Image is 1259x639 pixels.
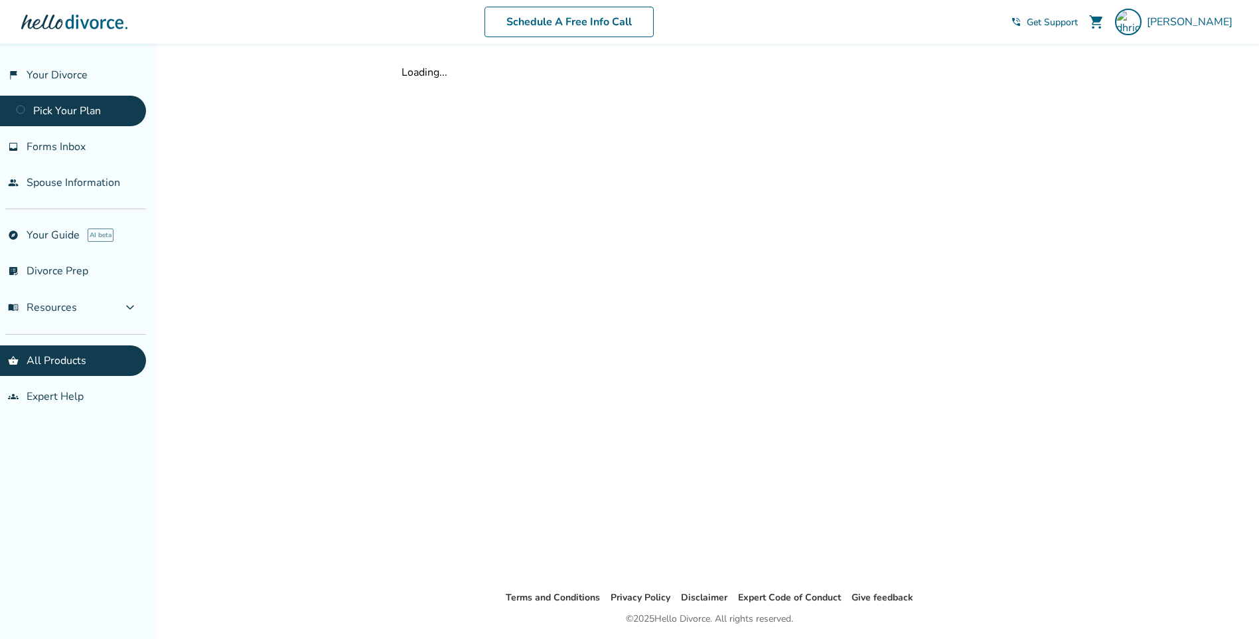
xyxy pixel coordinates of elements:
span: people [8,177,19,188]
a: Terms and Conditions [506,591,600,604]
span: shopping_basket [8,355,19,366]
span: [PERSON_NAME] [1147,15,1238,29]
span: shopping_cart [1088,14,1104,30]
iframe: Chat Widget [1193,575,1259,639]
a: Privacy Policy [611,591,670,604]
span: expand_more [122,300,138,316]
span: flag_2 [8,70,19,80]
span: menu_book [8,302,19,313]
div: © 2025 Hello Divorce. All rights reserved. [626,611,793,627]
div: Loading... [402,65,1017,80]
span: groups [8,391,19,402]
img: dhrice@usc.edu [1115,9,1142,35]
span: AI beta [88,228,113,242]
a: phone_in_talkGet Support [1011,16,1078,29]
span: Get Support [1027,16,1078,29]
span: Forms Inbox [27,139,86,154]
li: Disclaimer [681,590,727,606]
span: explore [8,230,19,240]
a: Schedule A Free Info Call [484,7,654,37]
span: list_alt_check [8,266,19,276]
span: Resources [8,300,77,315]
a: Expert Code of Conduct [738,591,841,604]
li: Give feedback [852,590,913,606]
span: phone_in_talk [1011,17,1021,27]
span: inbox [8,141,19,152]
